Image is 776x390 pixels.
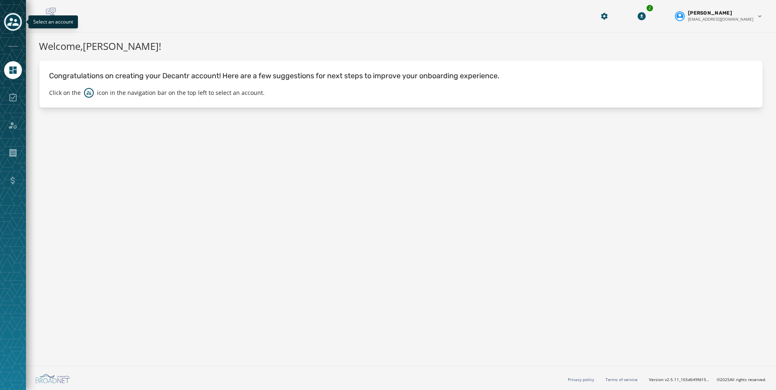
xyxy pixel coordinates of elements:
p: icon in the navigation bar on the top left to select an account. [97,89,265,97]
button: Toggle account select drawer [4,13,22,31]
p: Congratulations on creating your Decantr account! Here are a few suggestions for next steps to im... [49,70,753,81]
a: Privacy policy [568,377,594,382]
h1: Welcome, [PERSON_NAME] ! [39,39,763,54]
p: Click on the [49,89,81,97]
button: User settings [672,6,766,26]
button: Download Menu [634,9,649,24]
button: Manage global settings [597,9,612,24]
a: Terms of service [606,377,638,382]
span: Version [649,377,710,383]
span: [EMAIL_ADDRESS][DOMAIN_NAME] [688,16,753,22]
div: 2 [646,4,654,12]
span: Select an account [33,18,73,25]
a: Navigate to Home [4,61,22,79]
span: v2.5.11_165d649fd1592c218755210ebffa1e5a55c3084e [665,377,710,383]
span: © 2025 All rights reserved. [717,377,766,382]
span: [PERSON_NAME] [688,10,732,16]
